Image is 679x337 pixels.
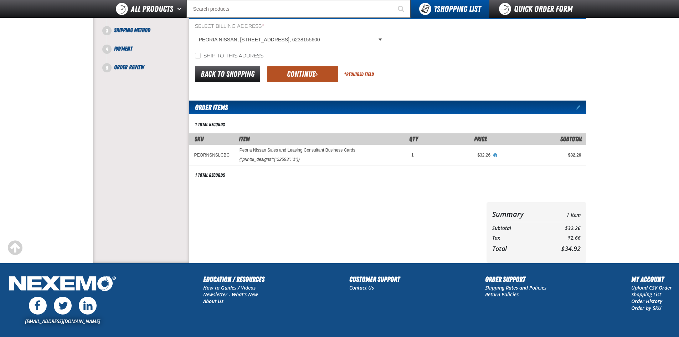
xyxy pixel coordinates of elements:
[203,291,258,298] a: Newsletter - What's New
[107,63,189,72] li: Order Review. Step 5 of 5. Not Completed
[492,233,547,243] th: Tax
[203,274,264,285] h2: Education / Resources
[240,148,355,153] a: Peoria Nissan Sales and Leasing Consultant Business Cards
[7,240,23,256] div: Scroll to the top
[203,298,223,305] a: About Us
[490,152,500,159] button: View All Prices for Peoria Nissan Sales and Leasing Consultant Business Cards
[631,298,662,305] a: Order History
[267,66,338,82] button: Continue
[631,291,661,298] a: Shopping List
[114,45,132,52] span: Payment
[500,152,581,158] div: $32.26
[474,135,487,143] span: Price
[560,135,582,143] span: Subtotal
[195,66,260,82] a: Back to Shopping
[240,157,300,162] div: {"printui_designs":{"22593":"1"}}
[492,224,547,233] th: Subtotal
[631,274,672,285] h2: My Account
[411,153,414,158] span: 1
[561,244,581,253] span: $34.92
[349,274,400,285] h2: Customer Support
[434,4,481,14] span: Shopping List
[485,284,546,291] a: Shipping Rates and Policies
[546,233,580,243] td: $2.66
[434,4,437,14] strong: 1
[107,26,189,45] li: Shipping Method. Step 3 of 5. Not Completed
[195,135,204,143] a: SKU
[102,63,112,72] span: 5
[492,208,547,220] th: Summary
[195,23,385,30] label: Select Billing Address
[189,101,228,114] h2: Order Items
[102,45,112,54] span: 4
[349,284,374,291] a: Contact Us
[203,284,256,291] a: How to Guides / Videos
[195,172,225,179] div: 1 total records
[239,135,250,143] span: Item
[114,27,150,34] span: Shipping Method
[189,145,235,165] td: PEORNSNSLCBC
[546,224,580,233] td: $32.26
[199,36,377,44] span: PEORIA NISSAN, [STREET_ADDRESS], 6238155600
[546,208,580,220] td: 1 Item
[102,26,112,35] span: 3
[631,305,662,311] a: Order by SKU
[195,121,225,128] div: 1 total records
[195,53,263,60] label: Ship to this address
[485,291,519,298] a: Return Policies
[492,243,547,254] th: Total
[195,53,201,58] input: Ship to this address
[7,274,118,295] img: Nexemo Logo
[114,64,144,71] span: Order Review
[631,284,672,291] a: Upload CSV Order
[25,318,100,325] a: [EMAIL_ADDRESS][DOMAIN_NAME]
[576,105,586,110] a: Edit items
[485,274,546,285] h2: Order Support
[409,135,418,143] span: Qty
[131,2,173,15] span: All Products
[344,71,374,78] div: Required Field
[107,45,189,63] li: Payment. Step 4 of 5. Not Completed
[424,152,491,158] div: $32.26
